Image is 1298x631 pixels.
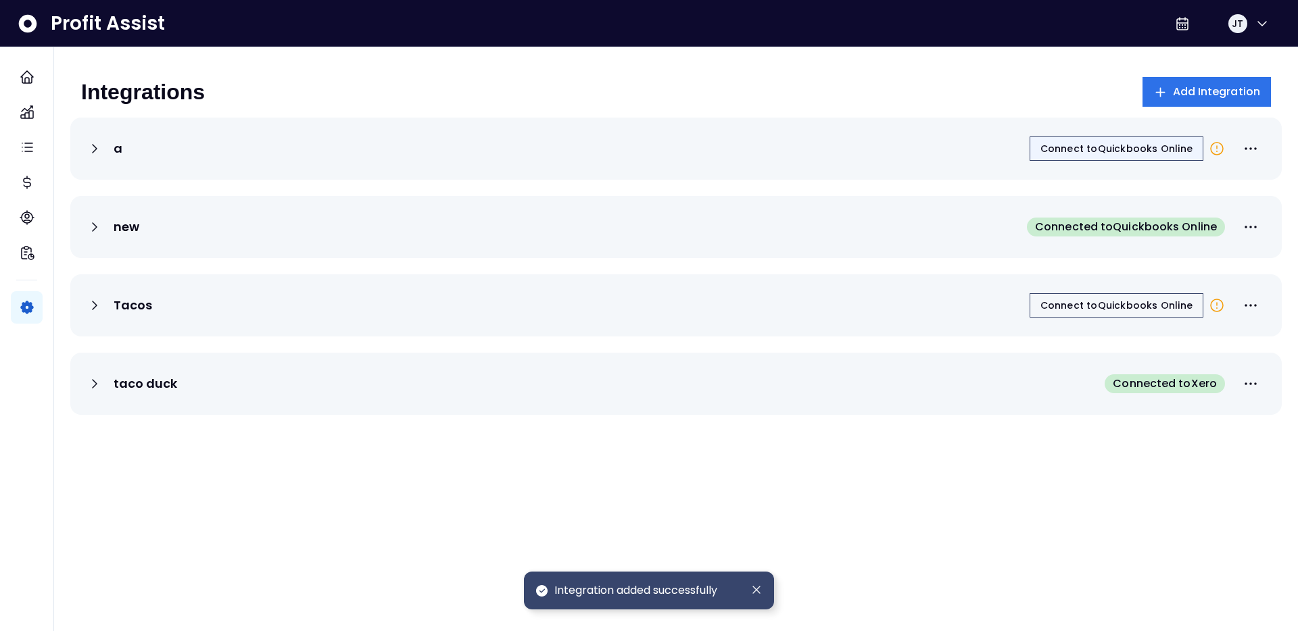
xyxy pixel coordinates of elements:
[1236,369,1266,399] button: More options
[1173,84,1261,100] span: Add Integration
[750,582,763,597] button: Dismiss
[1113,376,1217,392] span: Connected to Xero
[1040,299,1193,312] span: Connect to Quickbooks Online
[1030,136,1203,161] button: Connect toQuickbooks Online
[114,297,152,313] p: Tacos
[1040,142,1193,155] span: Connect to Quickbooks Online
[51,11,165,36] span: Profit Assist
[1030,293,1203,318] button: Connect toQuickbooks Online
[114,219,139,235] p: new
[114,376,177,392] p: taco duck
[1236,212,1266,242] button: More options
[1236,134,1266,163] button: More options
[554,582,717,599] span: Integration added successfully
[1236,291,1266,320] button: More options
[1143,77,1272,107] button: Add Integration
[114,141,122,157] p: a
[81,78,205,105] p: Integrations
[1232,17,1243,30] span: JT
[1035,219,1217,235] span: Connected to Quickbooks Online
